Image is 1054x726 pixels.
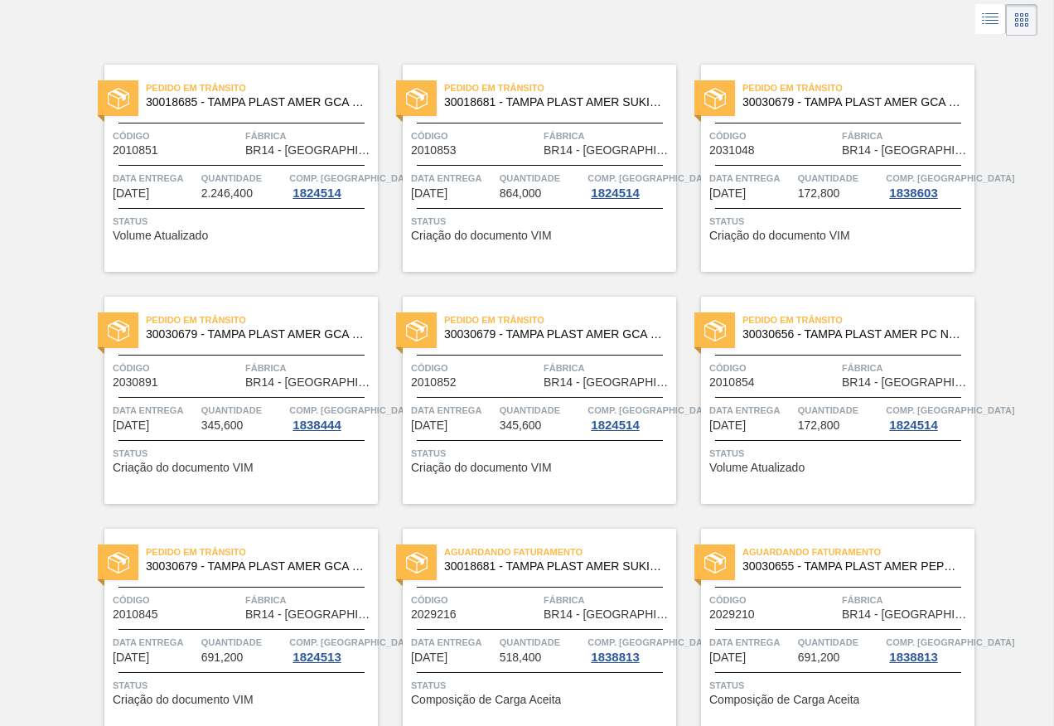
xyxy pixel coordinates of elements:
[113,128,241,144] span: Código
[444,544,676,560] span: Aguardando Faturamento
[146,544,378,560] span: Pedido em Trânsito
[544,128,672,144] span: Fábrica
[245,360,374,376] span: Fábrica
[709,144,755,157] span: 2031048
[886,170,970,200] a: Comp. [GEOGRAPHIC_DATA]1838603
[742,544,974,560] span: Aguardando Faturamento
[245,128,374,144] span: Fábrica
[201,634,286,651] span: Quantidade
[146,328,365,341] span: 30030679 - TAMPA PLAST AMER GCA ZERO NIV24
[742,312,974,328] span: Pedido em Trânsito
[411,376,457,389] span: 2010852
[80,65,378,272] a: statusPedido em Trânsito30018685 - TAMPA PLAST AMER GCA S/LINERCódigo2010851FábricaBR14 - [GEOGRA...
[245,608,374,621] span: BR14 - Curitibana
[886,634,970,664] a: Comp. [GEOGRAPHIC_DATA]1838813
[289,419,344,432] div: 1838444
[146,560,365,573] span: 30030679 - TAMPA PLAST AMER GCA ZERO NIV24
[798,419,840,432] span: 172,800
[289,170,374,200] a: Comp. [GEOGRAPHIC_DATA]1824514
[704,88,726,109] img: status
[411,419,447,432] span: 18/09/2025
[709,694,859,706] span: Composição de Carga Aceita
[500,651,542,664] span: 518,400
[500,170,584,186] span: Quantidade
[544,592,672,608] span: Fábrica
[406,88,428,109] img: status
[500,634,584,651] span: Quantidade
[411,592,539,608] span: Código
[113,376,158,389] span: 2030891
[1006,4,1037,36] div: Visão em Cards
[676,65,974,272] a: statusPedido em Trânsito30030679 - TAMPA PLAST AMER GCA ZERO NIV24Código2031048FábricaBR14 - [GEO...
[411,187,447,200] span: 18/09/2025
[411,360,539,376] span: Código
[842,376,970,389] span: BR14 - Curitibana
[444,560,663,573] span: 30018681 - TAMPA PLAST AMER SUKITA S/LINER
[587,186,642,200] div: 1824514
[113,230,208,242] span: Volume Atualizado
[201,402,286,419] span: Quantidade
[289,186,344,200] div: 1824514
[709,170,794,186] span: Data entrega
[709,634,794,651] span: Data entrega
[709,376,755,389] span: 2010854
[587,634,672,664] a: Comp. [GEOGRAPHIC_DATA]1838813
[587,402,672,432] a: Comp. [GEOGRAPHIC_DATA]1824514
[587,170,716,186] span: Comp. Carga
[289,651,344,664] div: 1824513
[113,419,149,432] span: 18/09/2025
[411,651,447,664] span: 02/10/2025
[886,186,940,200] div: 1838603
[842,360,970,376] span: Fábrica
[113,187,149,200] span: 18/09/2025
[500,187,542,200] span: 864,000
[113,694,254,706] span: Criação do documento VIM
[411,445,672,462] span: Status
[201,651,244,664] span: 691,200
[289,402,374,432] a: Comp. [GEOGRAPHIC_DATA]1838444
[709,677,970,694] span: Status
[113,213,374,230] span: Status
[113,651,149,664] span: 18/09/2025
[113,592,241,608] span: Código
[587,170,672,200] a: Comp. [GEOGRAPHIC_DATA]1824514
[798,402,882,419] span: Quantidade
[406,552,428,574] img: status
[113,608,158,621] span: 2010845
[886,634,1014,651] span: Comp. Carga
[289,402,418,419] span: Comp. Carga
[709,608,755,621] span: 2029210
[108,88,129,109] img: status
[113,360,241,376] span: Código
[886,170,1014,186] span: Comp. Carga
[146,80,378,96] span: Pedido em Trânsito
[146,312,378,328] span: Pedido em Trânsito
[587,651,642,664] div: 1838813
[113,634,197,651] span: Data entrega
[411,677,672,694] span: Status
[709,419,746,432] span: 18/09/2025
[704,320,726,341] img: status
[709,402,794,419] span: Data entrega
[245,376,374,389] span: BR14 - Curitibana
[709,360,838,376] span: Código
[742,560,961,573] span: 30030655 - TAMPA PLAST AMER PEPSI ZERO NIV24
[444,328,663,341] span: 30030679 - TAMPA PLAST AMER GCA ZERO NIV24
[886,651,940,664] div: 1838813
[587,634,716,651] span: Comp. Carga
[444,312,676,328] span: Pedido em Trânsito
[113,144,158,157] span: 2010851
[544,144,672,157] span: BR14 - Curitibana
[411,144,457,157] span: 2010853
[798,651,840,664] span: 691,200
[544,360,672,376] span: Fábrica
[709,187,746,200] span: 18/09/2025
[709,462,805,474] span: Volume Atualizado
[704,552,726,574] img: status
[80,297,378,504] a: statusPedido em Trânsito30030679 - TAMPA PLAST AMER GCA ZERO NIV24Código2030891FábricaBR14 - [GEO...
[411,634,496,651] span: Data entrega
[406,320,428,341] img: status
[411,402,496,419] span: Data entrega
[709,651,746,664] span: 02/10/2025
[378,297,676,504] a: statusPedido em Trânsito30030679 - TAMPA PLAST AMER GCA ZERO NIV24Código2010852FábricaBR14 - [GEO...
